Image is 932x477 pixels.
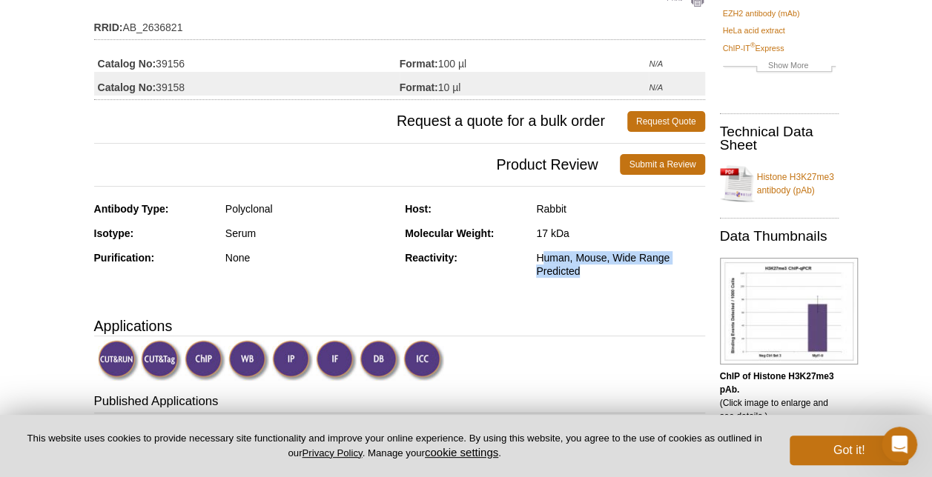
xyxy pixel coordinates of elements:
a: Request Quote [627,111,705,132]
strong: Catalog No: [98,57,156,70]
button: Got it! [790,436,908,465]
a: Show More [723,59,836,76]
strong: RRID: [94,21,123,34]
div: Serum [225,227,394,240]
div: Rabbit [536,202,704,216]
span: Request a quote for a bulk order [94,111,627,132]
td: AB_2636821 [94,12,705,36]
button: cookie settings [425,446,498,458]
img: Dot Blot Validated [360,340,400,381]
strong: Isotype: [94,227,134,239]
a: ChIP-IT®Express [723,41,784,55]
img: Immunoprecipitation Validated [272,340,313,381]
img: CUT&RUN Validated [98,340,139,381]
td: 100 µl [400,48,650,72]
strong: Antibody Type: [94,203,169,215]
sup: ® [750,41,756,49]
a: Histone H3K27me3 antibody (pAb) [720,161,839,206]
td: 10 µl [400,72,650,96]
a: EZH2 antibody (mAb) [723,7,800,20]
h3: Applications [94,315,705,337]
iframe: Intercom live chat [882,427,917,462]
div: Human, Mouse, Wide Range Predicted [536,251,704,278]
img: Immunofluorescence Validated [316,340,357,381]
img: ChIP Validated [185,340,225,381]
img: Histone H3K27me3 antibody (pAb) tested by ChIP. [720,258,858,364]
td: N/A [649,72,704,96]
strong: Reactivity: [405,252,457,264]
h3: Published Applications [94,393,705,413]
strong: Catalog No: [98,81,156,94]
td: N/A [649,48,704,72]
a: Submit a Review [620,154,704,175]
p: (Click image to enlarge and see details.) [720,370,839,423]
strong: Host: [405,203,432,215]
span: Product Review [94,154,621,175]
td: 39156 [94,48,400,72]
img: CUT&Tag Validated [141,340,182,381]
h2: Data Thumbnails [720,230,839,243]
p: This website uses cookies to provide necessary site functionality and improve your online experie... [24,432,765,460]
a: Privacy Policy [302,447,362,458]
h2: Technical Data Sheet [720,125,839,152]
div: Polyclonal [225,202,394,216]
strong: Purification: [94,252,155,264]
img: Western Blot Validated [228,340,269,381]
div: None [225,251,394,264]
a: HeLa acid extract [723,24,785,37]
strong: Molecular Weight: [405,227,494,239]
b: ChIP of Histone H3K27me3 pAb. [720,371,834,395]
div: 17 kDa [536,227,704,240]
strong: Format: [400,57,438,70]
img: Immunocytochemistry Validated [403,340,444,381]
td: 39158 [94,72,400,96]
strong: Format: [400,81,438,94]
